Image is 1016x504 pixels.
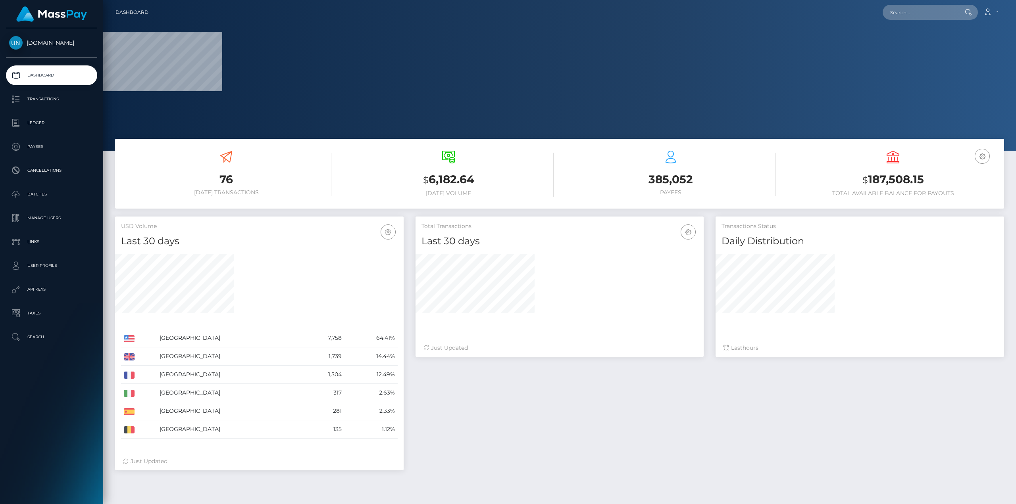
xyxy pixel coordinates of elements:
[9,236,94,248] p: Links
[344,402,398,420] td: 2.33%
[883,5,957,20] input: Search...
[6,39,97,46] span: [DOMAIN_NAME]
[344,384,398,402] td: 2.63%
[302,420,344,439] td: 135
[9,188,94,200] p: Batches
[421,234,698,248] h4: Last 30 days
[423,344,696,352] div: Just Updated
[566,189,776,196] h6: Payees
[302,384,344,402] td: 317
[9,117,94,129] p: Ledger
[9,69,94,81] p: Dashboard
[157,366,302,384] td: [GEOGRAPHIC_DATA]
[302,329,344,347] td: 7,758
[121,172,331,187] h3: 76
[157,384,302,402] td: [GEOGRAPHIC_DATA]
[6,208,97,228] a: Manage Users
[9,212,94,224] p: Manage Users
[16,6,87,22] img: MassPay Logo
[9,307,94,319] p: Taxes
[788,172,998,188] h3: 187,508.15
[157,347,302,366] td: [GEOGRAPHIC_DATA]
[121,234,398,248] h4: Last 30 days
[6,280,97,299] a: API Keys
[124,408,135,415] img: ES.png
[124,372,135,379] img: FR.png
[344,329,398,347] td: 64.41%
[722,222,998,230] h5: Transactions Status
[343,190,554,197] h6: [DATE] Volume
[9,331,94,343] p: Search
[302,402,344,420] td: 281
[421,222,698,230] h5: Total Transactions
[124,335,135,342] img: US.png
[9,284,94,295] p: API Keys
[788,190,998,197] h6: Total Available Balance for Payouts
[123,457,396,466] div: Just Updated
[6,184,97,204] a: Batches
[121,189,331,196] h6: [DATE] Transactions
[157,329,302,347] td: [GEOGRAPHIC_DATA]
[6,113,97,133] a: Ledger
[124,353,135,360] img: GB.png
[302,366,344,384] td: 1,504
[862,174,868,186] small: $
[9,260,94,272] p: User Profile
[157,402,302,420] td: [GEOGRAPHIC_DATA]
[6,137,97,157] a: Payees
[343,172,554,188] h3: 6,182.64
[6,327,97,347] a: Search
[724,344,996,352] div: Last hours
[9,36,23,50] img: Unlockt.me
[115,4,148,21] a: Dashboard
[344,347,398,366] td: 14.44%
[344,366,398,384] td: 12.49%
[6,161,97,180] a: Cancellations
[566,172,776,187] h3: 385,052
[121,222,398,230] h5: USD Volume
[157,420,302,439] td: [GEOGRAPHIC_DATA]
[6,303,97,323] a: Taxes
[6,232,97,252] a: Links
[6,65,97,85] a: Dashboard
[423,174,429,186] small: $
[6,89,97,109] a: Transactions
[302,347,344,366] td: 1,739
[9,165,94,176] p: Cancellations
[9,141,94,153] p: Payees
[9,93,94,105] p: Transactions
[124,390,135,397] img: IT.png
[124,426,135,433] img: BE.png
[6,256,97,276] a: User Profile
[344,420,398,439] td: 1.12%
[722,234,998,248] h4: Daily Distribution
